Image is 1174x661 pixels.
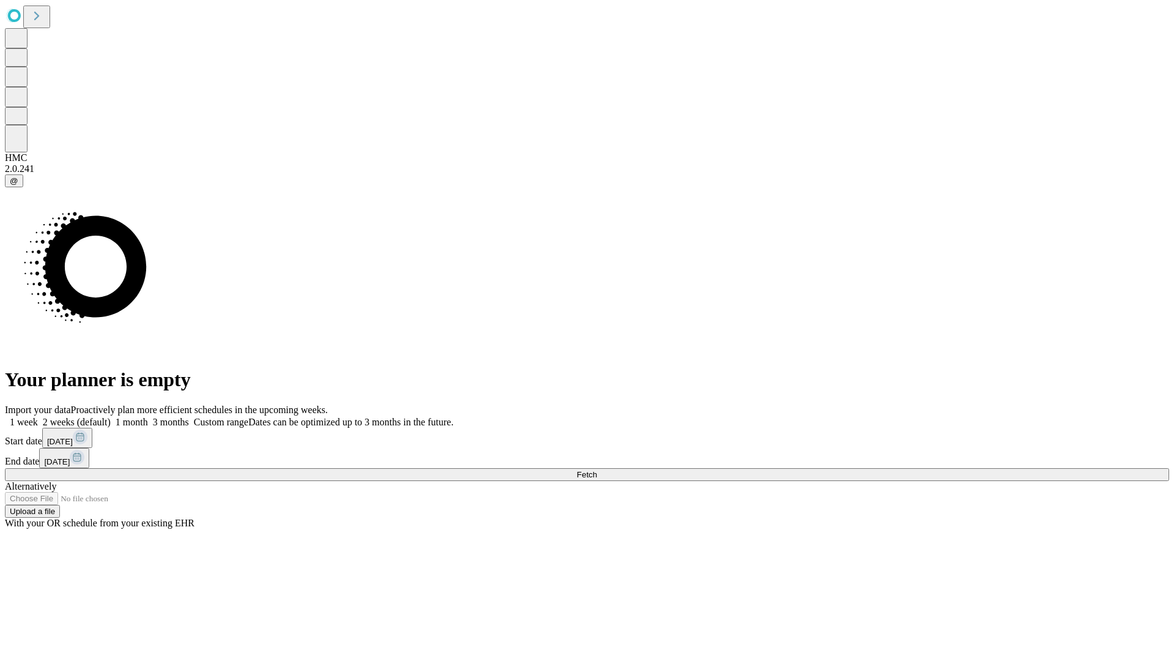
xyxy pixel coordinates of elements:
[42,428,92,448] button: [DATE]
[39,448,89,468] button: [DATE]
[5,152,1169,163] div: HMC
[10,417,38,427] span: 1 week
[5,448,1169,468] div: End date
[5,481,56,491] span: Alternatively
[5,368,1169,391] h1: Your planner is empty
[5,405,71,415] span: Import your data
[153,417,189,427] span: 3 months
[116,417,148,427] span: 1 month
[5,163,1169,174] div: 2.0.241
[71,405,328,415] span: Proactively plan more efficient schedules in the upcoming weeks.
[44,457,70,466] span: [DATE]
[5,428,1169,448] div: Start date
[5,505,60,518] button: Upload a file
[5,518,194,528] span: With your OR schedule from your existing EHR
[5,468,1169,481] button: Fetch
[194,417,248,427] span: Custom range
[43,417,111,427] span: 2 weeks (default)
[47,437,73,446] span: [DATE]
[248,417,453,427] span: Dates can be optimized up to 3 months in the future.
[5,174,23,187] button: @
[577,470,597,479] span: Fetch
[10,176,18,185] span: @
